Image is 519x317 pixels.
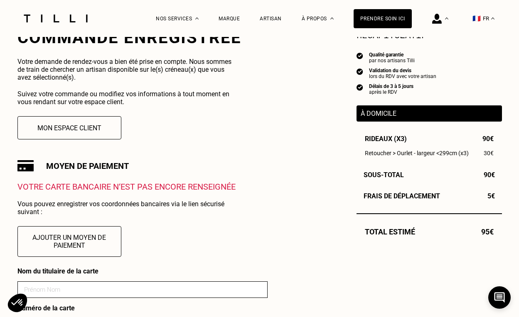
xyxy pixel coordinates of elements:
p: Nom du titulaire de la carte [17,267,268,275]
img: Logo du service de couturière Tilli [21,15,91,22]
img: icon list info [357,68,363,75]
div: Qualité garantie [369,52,415,58]
div: après le RDV [369,89,413,95]
span: 95€ [481,227,494,236]
img: Menu déroulant [195,17,199,20]
a: Prendre soin ici [354,9,412,28]
div: Frais de déplacement [357,192,502,200]
span: 90€ [484,171,495,179]
div: Délais de 3 à 5 jours [369,83,413,89]
span: Rideaux (x3) [365,135,407,143]
button: Mon espace client [17,116,121,139]
img: Menu déroulant à propos [330,17,334,20]
span: 90€ [482,135,494,143]
span: Retoucher > Ourlet - largeur <299cm (x3) [365,150,469,156]
a: Marque [219,16,240,22]
p: Votre carte bancaire n‘est pas encore renseignée [17,182,268,192]
img: Menu déroulant [445,17,448,20]
img: icon list info [357,83,363,91]
p: À domicile [361,110,498,117]
h2: Commande enregistrée [17,28,268,47]
input: Prénom Nom [17,281,268,298]
p: Suivez votre commande ou modifiez vos informations à tout moment en vous rendant sur votre espace... [17,90,239,106]
div: lors du RDV avec votre artisan [369,73,436,79]
img: icône connexion [432,14,442,24]
h3: Moyen de paiement [46,161,129,171]
span: 🇫🇷 [472,15,481,22]
p: Numéro de la carte [17,304,268,312]
div: Validation du devis [369,68,436,73]
img: Carte bancaire [17,160,34,171]
p: Votre demande de rendez-vous a bien été prise en compte. Nous sommes de train de chercher un arti... [17,58,239,81]
img: menu déroulant [491,17,494,20]
div: par nos artisans Tilli [369,58,415,63]
div: Total estimé [357,227,502,236]
p: Vous pouvez enregistrer vos coordonnées bancaires via le lien sécurisé suivant : [17,200,239,216]
span: 30€ [484,150,494,156]
a: Artisan [260,16,282,22]
div: Sous-Total [357,171,502,179]
img: icon list info [357,52,363,59]
button: Ajouter un moyen de paiement [17,226,121,257]
span: 5€ [487,192,495,200]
